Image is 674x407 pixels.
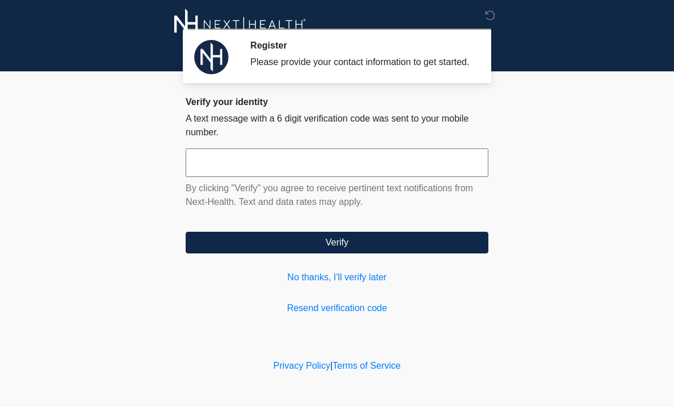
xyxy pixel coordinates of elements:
a: No thanks, I'll verify later [186,271,488,284]
h2: Verify your identity [186,96,488,107]
p: A text message with a 6 digit verification code was sent to your mobile number. [186,112,488,139]
a: Terms of Service [332,361,400,370]
p: By clicking "Verify" you agree to receive pertinent text notifications from Next-Health. Text and... [186,182,488,209]
div: Please provide your contact information to get started. [250,55,471,69]
a: Privacy Policy [274,361,331,370]
img: Agent Avatar [194,40,228,74]
img: Next-Health Logo [174,9,306,40]
button: Verify [186,232,488,253]
a: Resend verification code [186,301,488,315]
a: | [330,361,332,370]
